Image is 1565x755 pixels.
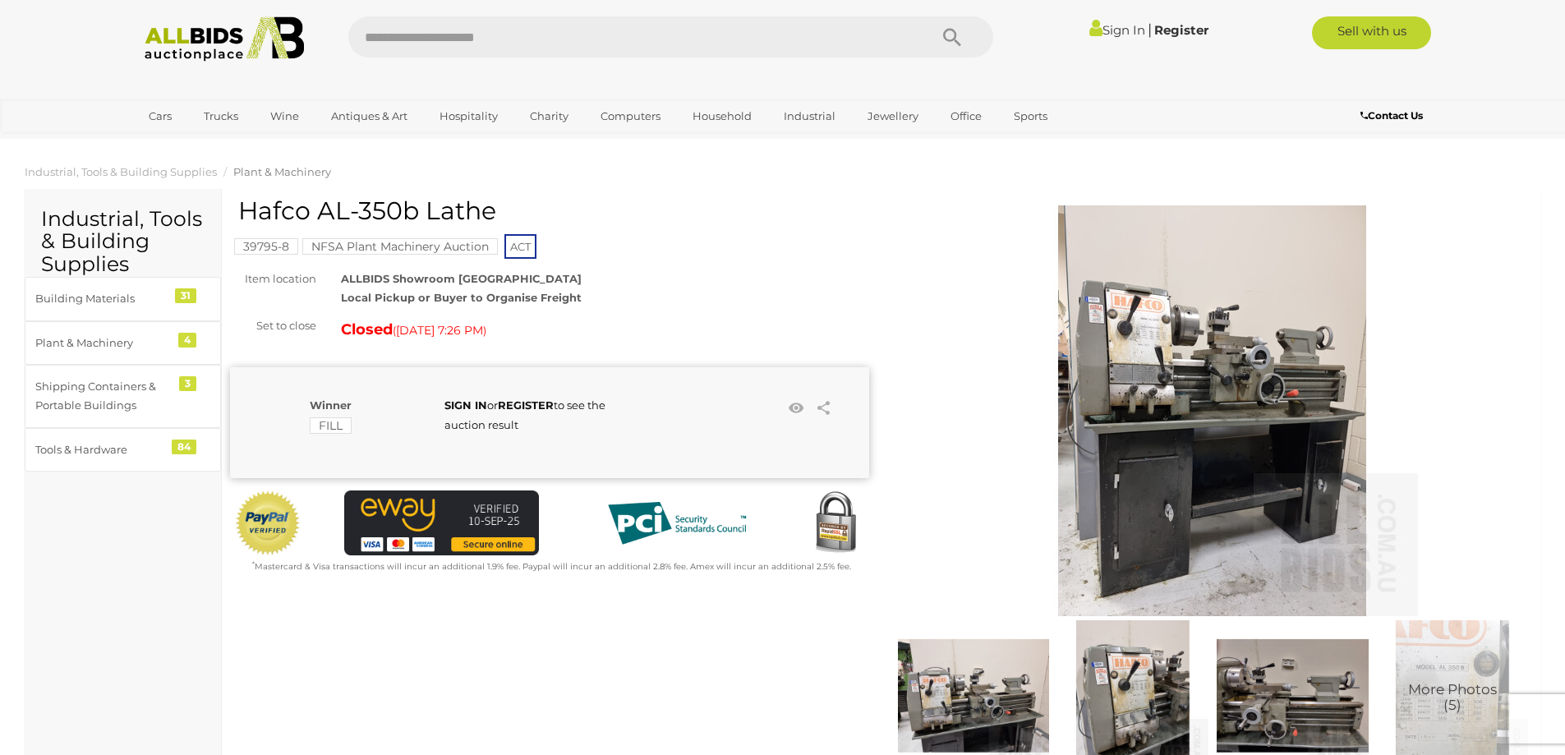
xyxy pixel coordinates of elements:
[35,440,171,459] div: Tools & Hardware
[1312,16,1431,49] a: Sell with us
[444,398,605,430] span: or to see the auction result
[35,334,171,352] div: Plant & Machinery
[233,165,331,178] a: Plant & Machinery
[911,16,993,58] button: Search
[175,288,196,303] div: 31
[1089,22,1145,38] a: Sign In
[396,323,483,338] span: [DATE] 7:26 PM
[234,490,301,556] img: Official PayPal Seal
[41,208,205,276] h2: Industrial, Tools & Building Supplies
[1408,682,1497,712] span: More Photos (5)
[234,240,298,253] a: 39795-8
[773,103,846,130] a: Industrial
[218,316,329,335] div: Set to close
[302,238,498,255] mark: NFSA Plant Machinery Auction
[172,440,196,454] div: 84
[341,272,582,285] strong: ALLBIDS Showroom [GEOGRAPHIC_DATA]
[429,103,509,130] a: Hospitality
[320,103,418,130] a: Antiques & Art
[590,103,671,130] a: Computers
[234,238,298,255] mark: 39795-8
[252,561,851,572] small: Mastercard & Visa transactions will incur an additional 1.9% fee. Paypal will incur an additional...
[138,130,276,157] a: [GEOGRAPHIC_DATA]
[25,277,221,320] a: Building Materials 31
[393,324,486,337] span: ( )
[35,377,171,416] div: Shipping Containers & Portable Buildings
[178,333,196,348] div: 4
[1360,107,1427,125] a: Contact Us
[136,16,314,62] img: Allbids.com.au
[193,103,249,130] a: Trucks
[344,490,539,555] img: eWAY Payment Gateway
[341,320,393,338] strong: Closed
[1360,109,1423,122] b: Contact Us
[25,321,221,365] a: Plant & Machinery 4
[25,165,217,178] a: Industrial, Tools & Building Supplies
[1003,103,1058,130] a: Sports
[25,428,221,472] a: Tools & Hardware 84
[341,291,582,304] strong: Local Pickup or Buyer to Organise Freight
[857,103,929,130] a: Jewellery
[238,197,865,224] h1: Hafco AL-350b Lathe
[1148,21,1152,39] span: |
[595,490,759,556] img: PCI DSS compliant
[218,269,329,288] div: Item location
[784,396,808,421] li: Watch this item
[504,234,536,259] span: ACT
[940,103,992,130] a: Office
[25,365,221,428] a: Shipping Containers & Portable Buildings 3
[1154,22,1208,38] a: Register
[35,289,171,308] div: Building Materials
[302,240,498,253] a: NFSA Plant Machinery Auction
[310,398,352,412] b: Winner
[444,398,487,412] a: SIGN IN
[179,376,196,391] div: 3
[138,103,182,130] a: Cars
[498,398,554,412] a: REGISTER
[682,103,762,130] a: Household
[1007,205,1418,616] img: Hafco AL-350b Lathe
[519,103,579,130] a: Charity
[260,103,310,130] a: Wine
[310,417,352,434] mark: FILL
[803,490,868,556] img: Secured by Rapid SSL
